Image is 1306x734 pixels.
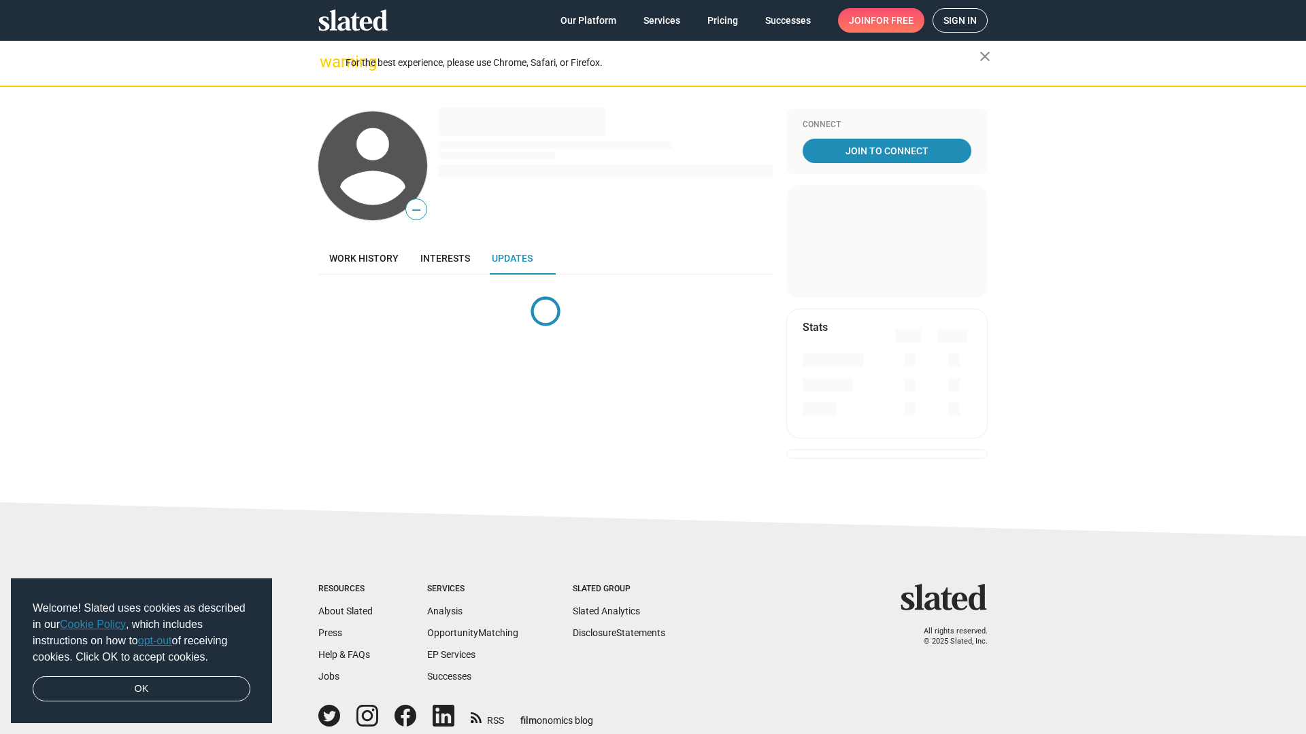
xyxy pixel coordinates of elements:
a: Jobs [318,671,339,682]
span: for free [871,8,914,33]
div: Connect [803,120,971,130]
span: Interests [420,253,470,264]
a: Updates [481,242,543,275]
mat-icon: close [977,48,993,65]
a: filmonomics blog [520,703,593,727]
span: Welcome! Slated uses cookies as described in our , which includes instructions on how to of recei... [33,600,250,665]
a: dismiss cookie message [33,676,250,702]
a: Successes [754,8,822,33]
a: Joinfor free [838,8,924,33]
a: Interests [409,242,481,275]
a: Analysis [427,606,463,616]
mat-card-title: Stats [803,320,828,334]
span: film [520,715,537,726]
div: cookieconsent [11,578,272,724]
span: — [406,201,426,219]
span: Work history [329,253,399,264]
a: About Slated [318,606,373,616]
a: Pricing [697,8,749,33]
div: Slated Group [573,584,665,595]
a: RSS [471,706,504,727]
span: Our Platform [560,8,616,33]
a: Successes [427,671,471,682]
div: For the best experience, please use Chrome, Safari, or Firefox. [346,54,979,72]
div: Services [427,584,518,595]
a: OpportunityMatching [427,627,518,638]
a: opt-out [138,635,172,646]
span: Updates [492,253,533,264]
a: Join To Connect [803,139,971,163]
span: Join [849,8,914,33]
mat-icon: warning [320,54,336,70]
span: Services [643,8,680,33]
a: EP Services [427,649,475,660]
span: Pricing [707,8,738,33]
a: Slated Analytics [573,606,640,616]
a: Help & FAQs [318,649,370,660]
span: Sign in [943,9,977,32]
a: DisclosureStatements [573,627,665,638]
span: Join To Connect [805,139,969,163]
a: Cookie Policy [60,618,126,630]
a: Our Platform [550,8,627,33]
div: Resources [318,584,373,595]
a: Services [633,8,691,33]
a: Sign in [933,8,988,33]
p: All rights reserved. © 2025 Slated, Inc. [909,627,988,646]
a: Press [318,627,342,638]
span: Successes [765,8,811,33]
a: Work history [318,242,409,275]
